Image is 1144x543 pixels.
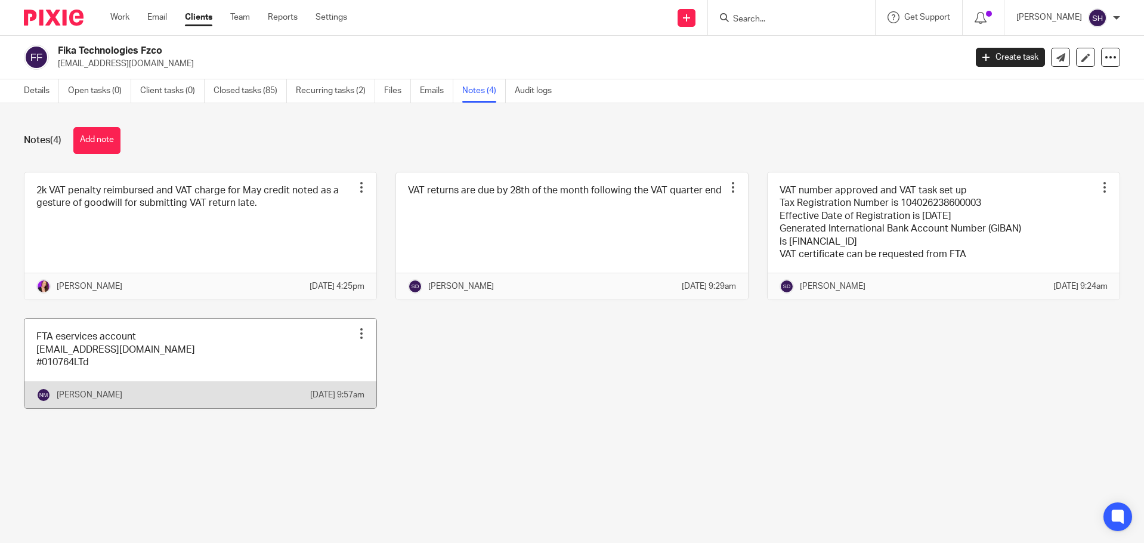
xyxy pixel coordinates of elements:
img: Pixie [24,10,84,26]
p: [DATE] 9:24am [1053,280,1108,292]
span: Get Support [904,13,950,21]
p: [DATE] 4:25pm [310,280,364,292]
a: Closed tasks (85) [214,79,287,103]
a: Emails [420,79,453,103]
p: [PERSON_NAME] [800,280,865,292]
img: svg%3E [36,388,51,402]
p: [PERSON_NAME] [57,389,122,401]
img: E9D3003A-F5F1-4EB0-A65C-A143BAF1ACE2.jpeg [36,279,51,294]
a: Reports [268,11,298,23]
a: Create task [976,48,1045,67]
a: Details [24,79,59,103]
img: svg%3E [24,45,49,70]
a: Audit logs [515,79,561,103]
img: svg%3E [780,279,794,294]
p: [EMAIL_ADDRESS][DOMAIN_NAME] [58,58,958,70]
a: Clients [185,11,212,23]
input: Search [732,14,839,25]
a: Files [384,79,411,103]
a: Email [147,11,167,23]
h1: Notes [24,134,61,147]
p: [PERSON_NAME] [428,280,494,292]
p: [DATE] 9:57am [310,389,364,401]
a: Open tasks (0) [68,79,131,103]
a: Settings [316,11,347,23]
p: [DATE] 9:29am [682,280,736,292]
p: [PERSON_NAME] [1016,11,1082,23]
img: svg%3E [1088,8,1107,27]
img: svg%3E [408,279,422,294]
a: Work [110,11,129,23]
a: Client tasks (0) [140,79,205,103]
h2: Fika Technologies Fzco [58,45,778,57]
a: Team [230,11,250,23]
p: [PERSON_NAME] [57,280,122,292]
a: Recurring tasks (2) [296,79,375,103]
span: (4) [50,135,61,145]
button: Add note [73,127,120,154]
a: Notes (4) [462,79,506,103]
